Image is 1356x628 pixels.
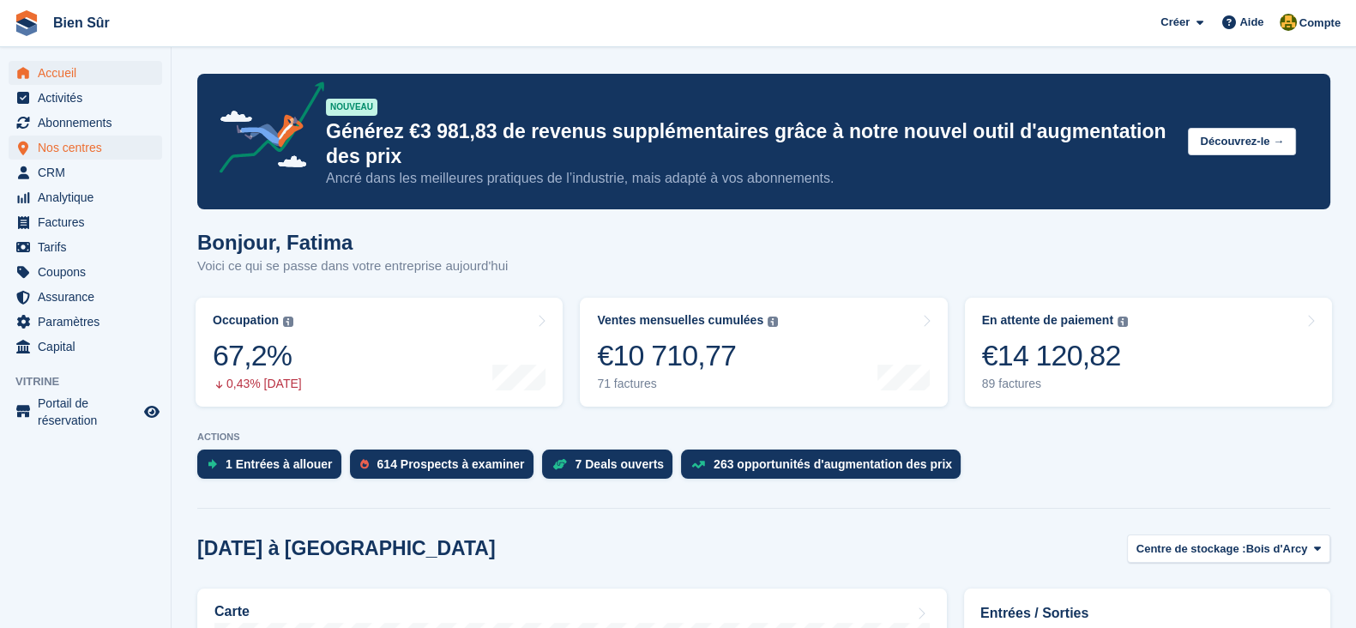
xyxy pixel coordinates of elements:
[9,335,162,359] a: menu
[226,457,333,471] div: 1 Entrées à allouer
[14,10,39,36] img: stora-icon-8386f47178a22dfd0bd8f6a31ec36ba5ce8667c1dd55bd0f319d3a0aa187defe.svg
[38,260,141,284] span: Coupons
[1239,14,1263,31] span: Aide
[9,61,162,85] a: menu
[1136,540,1246,558] span: Centre de stockage :
[197,432,1330,443] p: ACTIONS
[9,285,162,309] a: menu
[965,298,1332,407] a: En attente de paiement €14 120,82 89 factures
[197,450,350,487] a: 1 Entrées à allouer
[197,231,508,254] h1: Bonjour, Fatima
[38,395,141,429] span: Portail de réservation
[9,235,162,259] a: menu
[38,335,141,359] span: Capital
[377,457,525,471] div: 614 Prospects à examiner
[196,298,563,407] a: Occupation 67,2% 0,43% [DATE]
[9,185,162,209] a: menu
[9,111,162,135] a: menu
[326,169,1174,188] p: Ancré dans les meilleures pratiques de l’industrie, mais adapté à vos abonnements.
[213,377,302,391] div: 0,43% [DATE]
[542,450,682,487] a: 7 Deals ouverts
[1118,317,1128,327] img: icon-info-grey-7440780725fd019a000dd9b08b2336e03edf1995a4989e88bcd33f0948082b44.svg
[1299,15,1341,32] span: Compte
[213,313,279,328] div: Occupation
[768,317,778,327] img: icon-info-grey-7440780725fd019a000dd9b08b2336e03edf1995a4989e88bcd33f0948082b44.svg
[9,86,162,110] a: menu
[9,210,162,234] a: menu
[9,136,162,160] a: menu
[38,160,141,184] span: CRM
[1246,540,1308,558] span: Bois d'Arcy
[326,99,377,116] div: NOUVEAU
[982,377,1128,391] div: 89 factures
[142,402,162,422] a: Boutique d'aperçu
[576,457,665,471] div: 7 Deals ouverts
[9,310,162,334] a: menu
[38,61,141,85] span: Accueil
[208,459,217,469] img: move_ins_to_allocate_icon-fdf77a2bb77ea45bf5b3d319d69a93e2d87916cf1d5bf7949dd705db3b84f3ca.svg
[1188,128,1296,156] button: Découvrez-le →
[691,461,705,468] img: price_increase_opportunities-93ffe204e8149a01c8c9dc8f82e8f89637d9d84a8eef4429ea346261dce0b2c0.svg
[580,298,947,407] a: Ventes mensuelles cumulées €10 710,77 71 factures
[15,373,171,390] span: Vitrine
[38,210,141,234] span: Factures
[1127,534,1330,563] button: Centre de stockage : Bois d'Arcy
[38,310,141,334] span: Paramètres
[1160,14,1190,31] span: Créer
[597,338,778,373] div: €10 710,77
[980,603,1314,624] h2: Entrées / Sorties
[982,338,1128,373] div: €14 120,82
[197,537,496,560] h2: [DATE] à [GEOGRAPHIC_DATA]
[350,450,542,487] a: 614 Prospects à examiner
[38,185,141,209] span: Analytique
[597,377,778,391] div: 71 factures
[9,395,162,429] a: menu
[283,317,293,327] img: icon-info-grey-7440780725fd019a000dd9b08b2336e03edf1995a4989e88bcd33f0948082b44.svg
[213,338,302,373] div: 67,2%
[597,313,763,328] div: Ventes mensuelles cumulées
[38,285,141,309] span: Assurance
[38,86,141,110] span: Activités
[205,82,325,179] img: price-adjustments-announcement-icon-8257ccfd72463d97f412b2fc003d46551f7dbcb40ab6d574587a9cd5c0d94...
[982,313,1113,328] div: En attente de paiement
[681,450,969,487] a: 263 opportunités d'augmentation des prix
[360,459,369,469] img: prospect-51fa495bee0391a8d652442698ab0144808aea92771e9ea1ae160a38d050c398.svg
[197,257,508,276] p: Voici ce qui se passe dans votre entreprise aujourd'hui
[9,160,162,184] a: menu
[714,457,952,471] div: 263 opportunités d'augmentation des prix
[214,604,250,619] h2: Carte
[38,235,141,259] span: Tarifs
[38,111,141,135] span: Abonnements
[38,136,141,160] span: Nos centres
[1280,14,1297,31] img: Fatima Kelaaoui
[9,260,162,284] a: menu
[46,9,117,37] a: Bien Sûr
[326,119,1174,169] p: Générez €3 981,83 de revenus supplémentaires grâce à notre nouvel outil d'augmentation des prix
[552,458,567,470] img: deal-1b604bf984904fb50ccaf53a9ad4b4a5d6e5aea283cecdc64d6e3604feb123c2.svg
